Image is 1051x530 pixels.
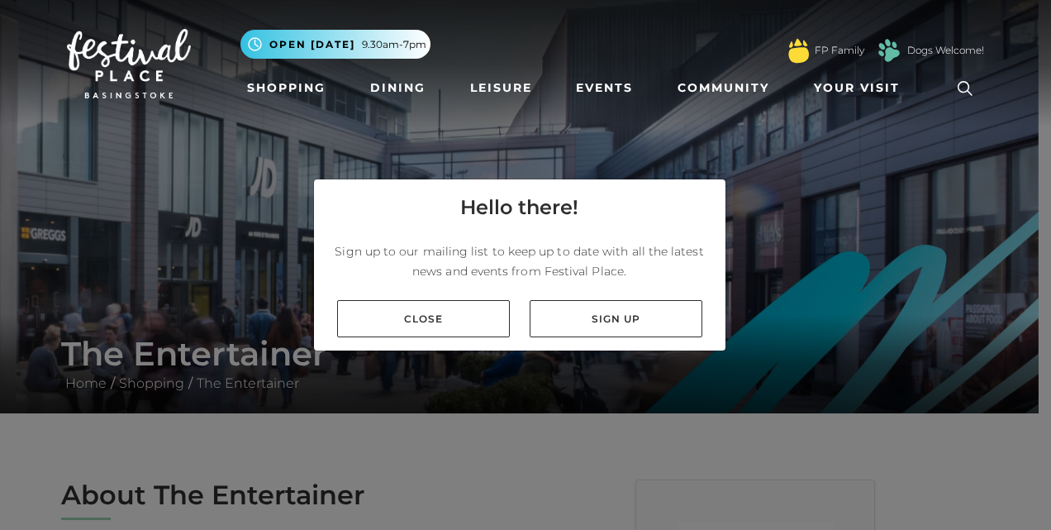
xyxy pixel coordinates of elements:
a: Leisure [464,73,539,103]
span: Open [DATE] [269,37,355,52]
a: Dogs Welcome! [907,43,984,58]
img: Festival Place Logo [67,29,191,98]
a: FP Family [815,43,864,58]
p: Sign up to our mailing list to keep up to date with all the latest news and events from Festival ... [327,241,712,281]
span: 9.30am-7pm [362,37,426,52]
h4: Hello there! [460,193,578,222]
span: Your Visit [814,79,900,97]
a: Sign up [530,300,702,337]
a: Dining [364,73,432,103]
button: Open [DATE] 9.30am-7pm [240,30,430,59]
a: Events [569,73,640,103]
a: Close [337,300,510,337]
a: Community [671,73,776,103]
a: Shopping [240,73,332,103]
a: Your Visit [807,73,915,103]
